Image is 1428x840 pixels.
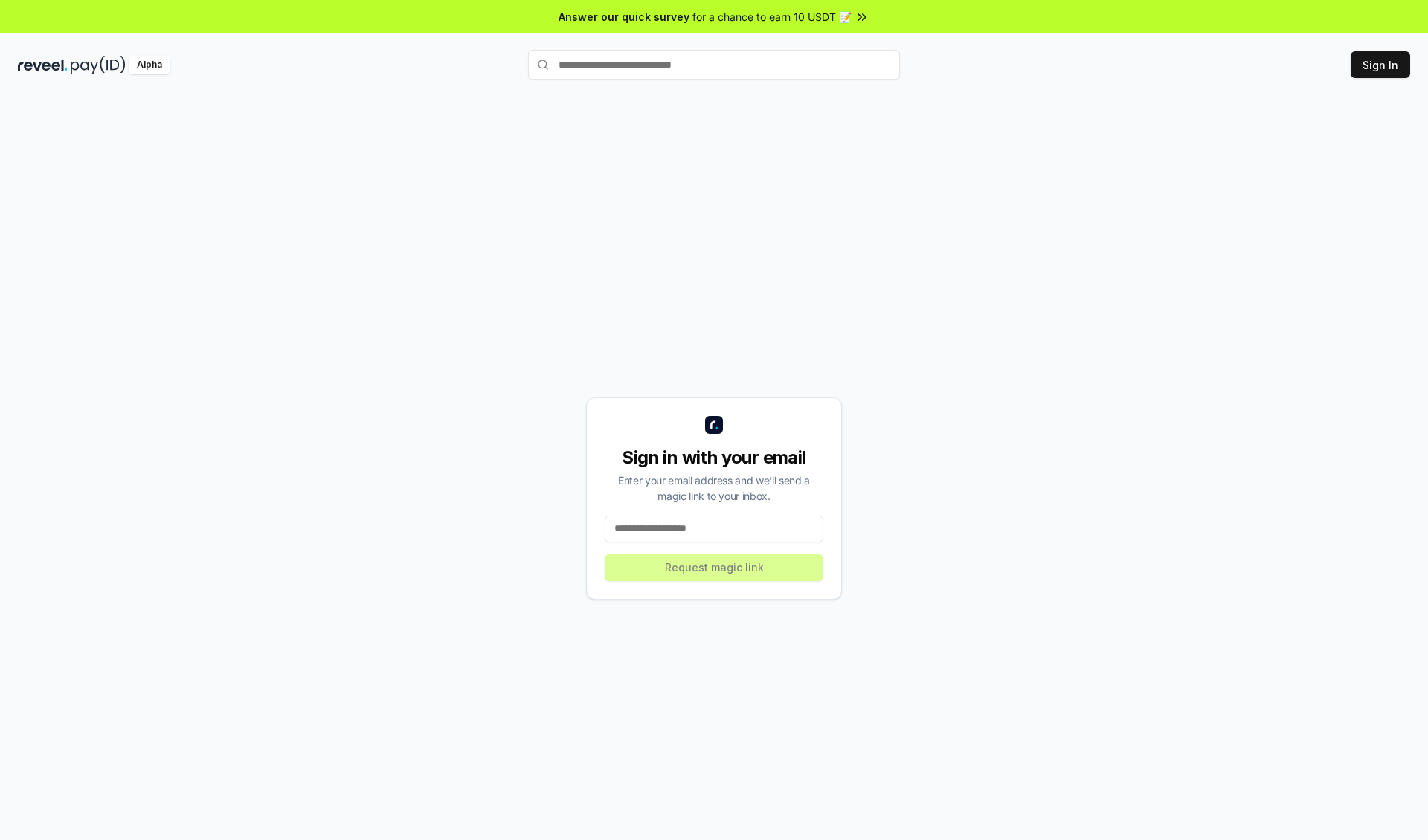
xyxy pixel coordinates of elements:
div: Sign in with your email [605,446,823,469]
div: Alpha [129,56,170,74]
div: Enter your email address and we’ll send a magic link to your inbox. [605,472,823,504]
button: Sign In [1351,51,1410,78]
span: Answer our quick survey [559,9,689,25]
span: for a chance to earn 10 USDT 📝 [692,9,852,25]
img: reveel_dark [18,56,68,74]
img: pay_id [71,56,126,74]
img: logo_small [705,416,723,434]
